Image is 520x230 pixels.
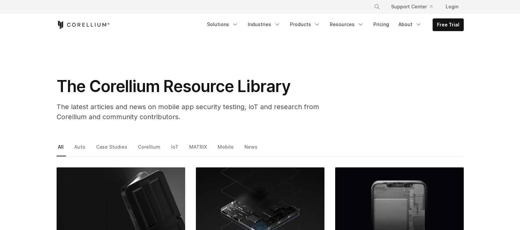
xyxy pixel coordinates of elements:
[57,142,66,156] a: All
[440,1,464,13] a: Login
[366,1,464,13] div: Navigation Menu
[286,18,324,30] a: Products
[203,18,464,31] div: Navigation Menu
[170,142,181,156] a: IoT
[394,18,426,30] a: About
[73,142,88,156] a: Auto
[188,142,209,156] a: MATRIX
[243,142,260,156] a: News
[386,1,438,13] a: Support Center
[216,142,236,156] a: Mobile
[137,142,163,156] a: Corellium
[326,18,368,30] a: Resources
[244,18,285,30] a: Industries
[57,21,110,29] a: Corellium Home
[433,19,463,31] a: Free Trial
[95,142,130,156] a: Case Studies
[57,103,319,121] span: The latest articles and news on mobile app security testing, IoT and research from Corellium and ...
[369,18,393,30] a: Pricing
[371,1,383,13] button: Search
[203,18,242,30] a: Solutions
[57,76,324,96] h1: The Corellium Resource Library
